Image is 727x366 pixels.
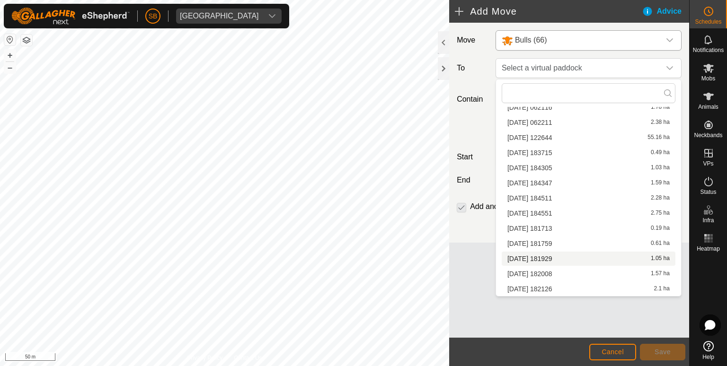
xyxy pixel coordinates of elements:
[507,180,552,186] span: [DATE] 184347
[651,255,670,262] span: 1.05 ha
[642,6,689,17] div: Advice
[4,34,16,45] button: Reset Map
[502,252,675,266] li: 2025-08-09 181929
[655,348,671,356] span: Save
[651,180,670,186] span: 1.59 ha
[507,195,552,201] span: [DATE] 184511
[453,30,492,51] label: Move
[21,35,32,46] button: Map Layers
[502,100,675,114] li: 2025-07-29 062116
[180,12,259,20] div: [GEOGRAPHIC_DATA]
[507,119,552,126] span: [DATE] 062211
[698,104,718,110] span: Animals
[694,132,722,138] span: Neckbands
[4,50,16,61] button: +
[651,270,670,277] span: 1.57 ha
[703,161,713,166] span: VPs
[507,134,552,141] span: [DATE] 122644
[660,31,679,50] div: dropdown trigger
[502,267,675,281] li: 2025-08-09 182008
[651,119,670,126] span: 2.38 ha
[589,344,636,360] button: Cancel
[502,191,675,205] li: 2025-08-05 184511
[660,59,679,78] div: dropdown trigger
[695,19,721,25] span: Schedules
[470,203,568,210] label: Add another scheduled move
[234,354,262,362] a: Contact Us
[507,149,552,156] span: [DATE] 183715
[507,165,552,171] span: [DATE] 184305
[453,151,492,163] label: Start
[502,282,675,296] li: 2025-08-09 182126
[693,47,724,53] span: Notifications
[602,348,624,356] span: Cancel
[11,8,130,25] img: Gallagher Logo
[697,246,720,252] span: Heatmap
[263,9,282,24] div: dropdown trigger
[502,146,675,160] li: 2025-08-05 183715
[651,210,670,217] span: 2.75 ha
[507,286,552,292] span: [DATE] 182126
[453,174,492,186] label: End
[453,94,492,105] label: Contain
[176,9,263,24] span: Tangihanga station
[455,6,641,17] h2: Add Move
[690,337,727,364] a: Help
[651,149,670,156] span: 0.49 ha
[507,104,552,111] span: [DATE] 062116
[149,11,158,21] span: SB
[187,354,223,362] a: Privacy Policy
[502,206,675,220] li: 2025-08-05 184551
[502,221,675,235] li: 2025-08-09 181713
[702,354,714,360] span: Help
[507,210,552,217] span: [DATE] 184551
[507,270,552,277] span: [DATE] 182008
[507,255,552,262] span: [DATE] 181929
[502,236,675,251] li: 2025-08-09 181759
[640,344,685,360] button: Save
[502,176,675,190] li: 2025-08-05 184347
[498,31,660,50] span: Bulls
[651,165,670,171] span: 1.03 ha
[502,131,675,145] li: 2025-08-05 122644
[651,225,670,232] span: 0.19 ha
[651,195,670,201] span: 2.28 ha
[507,240,552,247] span: [DATE] 181759
[515,36,547,44] span: Bulls (66)
[502,161,675,175] li: 2025-08-05 184305
[651,240,670,247] span: 0.61 ha
[700,189,716,195] span: Status
[453,58,492,78] label: To
[647,134,670,141] span: 55.16 ha
[654,286,670,292] span: 2.1 ha
[4,62,16,73] button: –
[701,76,715,81] span: Mobs
[702,218,714,223] span: Infra
[498,59,660,78] span: Select a virtual paddock
[507,225,552,232] span: [DATE] 181713
[502,115,675,130] li: 2025-07-29 062211
[651,104,670,111] span: 1.78 ha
